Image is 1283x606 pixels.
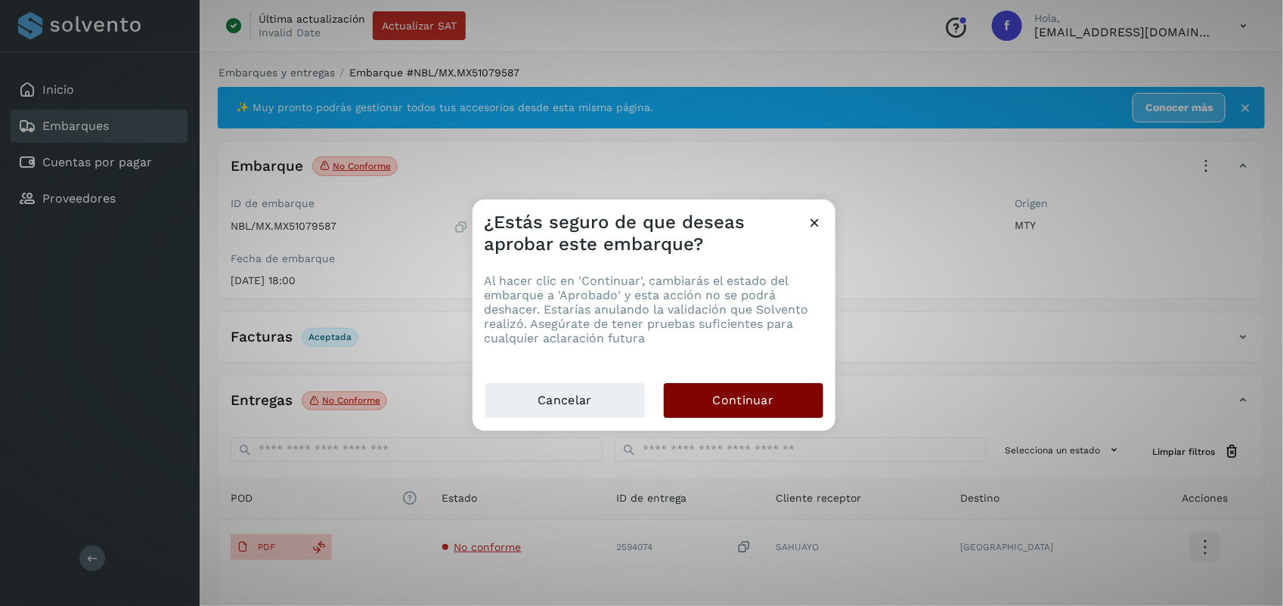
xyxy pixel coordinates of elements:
button: Cancelar [485,382,646,419]
button: Continuar [664,383,823,418]
span: Al hacer clic en 'Continuar', cambiarás el estado del embarque a 'Aprobado' y esta acción no se p... [485,274,809,346]
span: Cancelar [538,392,591,409]
span: Continuar [713,392,774,409]
h3: ¿Estás seguro de que deseas aprobar este embarque? [485,212,807,255]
